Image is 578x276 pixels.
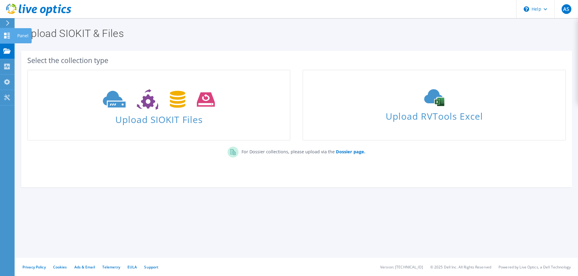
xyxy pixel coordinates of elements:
[336,149,365,155] b: Dossier page.
[562,4,571,14] span: AS
[380,264,423,270] li: Version: [TECHNICAL_ID]
[24,28,566,38] h1: Upload SIOKIT & Files
[27,70,290,141] a: Upload SIOKIT Files
[22,264,46,270] a: Privacy Policy
[102,264,120,270] a: Telemetry
[430,264,491,270] li: © 2025 Dell Inc. All Rights Reserved
[27,57,566,64] div: Select the collection type
[524,6,529,12] svg: \n
[14,28,32,43] div: Panel
[303,108,565,121] span: Upload RVTools Excel
[303,70,566,141] a: Upload RVTools Excel
[335,149,365,155] a: Dossier page.
[53,264,67,270] a: Cookies
[499,264,571,270] li: Powered by Live Optics, a Dell Technology
[28,111,290,124] span: Upload SIOKIT Files
[238,147,365,155] p: For Dossier collections, please upload via the
[74,264,95,270] a: Ads & Email
[127,264,137,270] a: EULA
[144,264,158,270] a: Support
